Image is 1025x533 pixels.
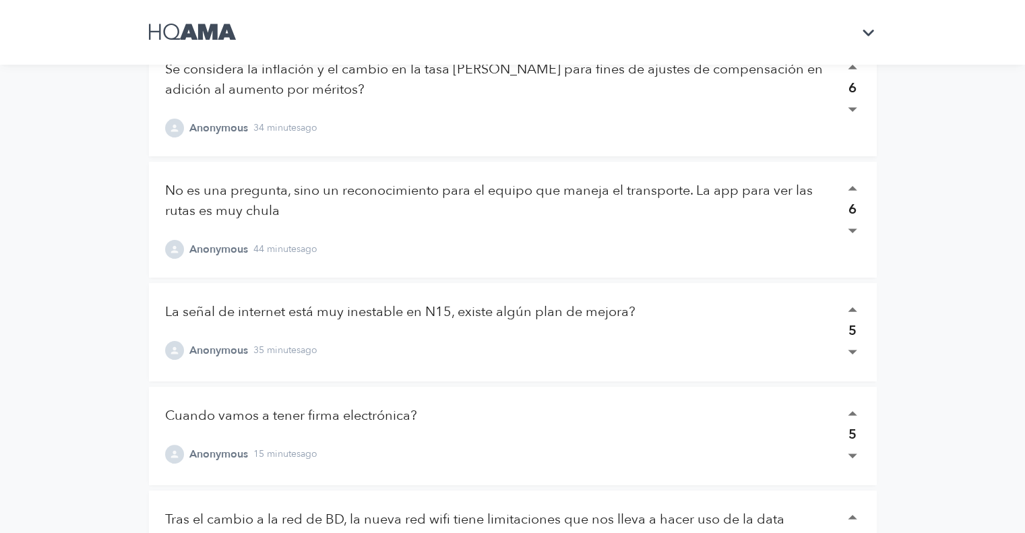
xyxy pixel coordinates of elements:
p: Anonymous [189,446,248,462]
p: Anonymous [189,120,248,136]
p: 6 [848,78,857,98]
a: 44 minutesago [253,243,317,256]
a: 34 minutesago [253,121,317,135]
p: 5 [848,321,857,341]
p: 6 [848,199,857,220]
p: Anonymous [189,342,248,358]
a: Cuando vamos a tener firma electrónica? [165,406,417,425]
a: La señal de internet está muy inestable en N15, existe algún plan de mejora? [165,303,635,321]
a: 15 minutesago [253,447,317,461]
a: 35 minutesago [253,344,317,357]
a: No es una pregunta, sino un reconocimiento para el equipo que maneja el transporte. La app para v... [165,181,813,220]
p: Anonymous [189,241,248,257]
p: 5 [848,425,857,445]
